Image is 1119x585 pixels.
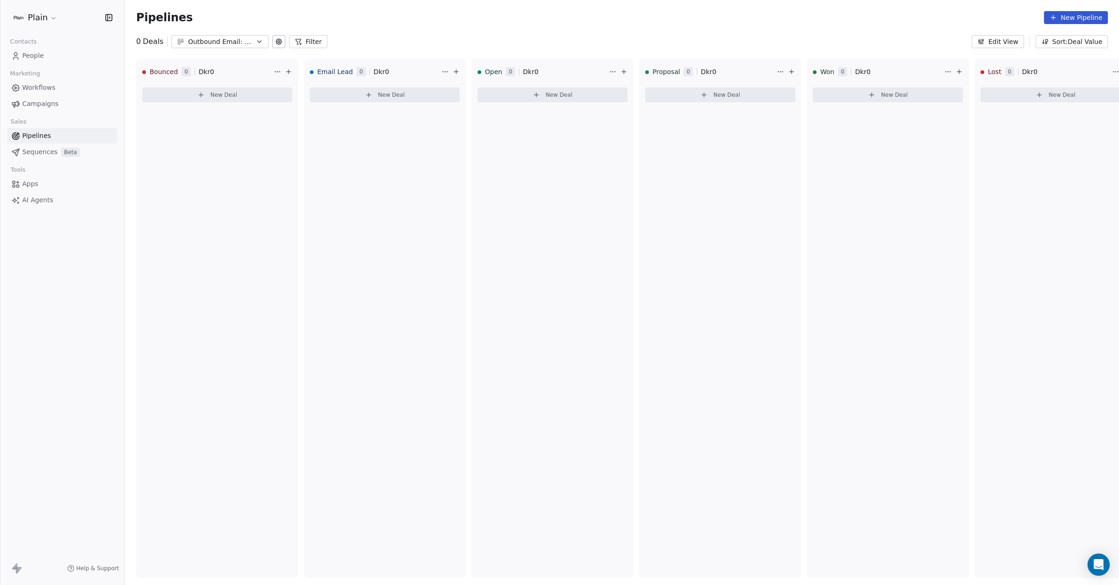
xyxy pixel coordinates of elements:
span: 0 [506,67,515,76]
span: Plain [28,12,48,24]
a: AI Agents [7,193,117,208]
button: New Deal [142,87,292,102]
span: Marketing [6,67,44,81]
span: Dkr 0 [701,67,717,76]
span: Workflows [22,83,56,93]
span: New Deal [546,91,572,99]
span: Dkr 0 [374,67,390,76]
button: New Deal [310,87,460,102]
span: Help & Support [76,565,119,572]
button: Plain [11,10,59,25]
a: SequencesBeta [7,144,117,160]
div: Open0Dkr0 [478,60,607,84]
button: Filter [289,35,327,48]
div: Outbound Email: Enkeltmandsvirksomhed (SDR) [188,37,252,47]
button: New Pipeline [1044,11,1108,24]
button: New Deal [645,87,795,102]
button: New Deal [813,87,963,102]
span: Sales [6,115,31,129]
span: Email Lead [317,67,353,76]
span: New Deal [713,91,740,99]
span: New Deal [1049,91,1075,99]
button: Edit View [972,35,1024,48]
a: Campaigns [7,96,117,112]
img: Plain-Logo-Tile.png [13,12,24,23]
span: AI Agents [22,195,53,205]
div: Proposal0Dkr0 [645,60,775,84]
div: Open Intercom Messenger [1088,554,1110,576]
span: New Deal [881,91,908,99]
span: Open [485,67,502,76]
div: Email Lead0Dkr0 [310,60,440,84]
span: New Deal [210,91,237,99]
span: 0 [182,67,191,76]
span: Won [820,67,834,76]
span: Pipelines [22,131,51,141]
span: Bounced [150,67,178,76]
span: Sequences [22,147,57,157]
span: Contacts [6,35,41,49]
button: Sort: Deal Value [1036,35,1108,48]
button: New Deal [478,87,628,102]
a: Help & Support [67,565,119,572]
div: Bounced0Dkr0 [142,60,272,84]
span: People [22,51,44,61]
span: 0 [357,67,366,76]
span: Dkr 0 [855,67,871,76]
span: Dkr 0 [523,67,539,76]
span: Lost [988,67,1001,76]
span: 0 [684,67,693,76]
span: New Deal [378,91,405,99]
span: 0 [1005,67,1014,76]
span: Dkr 0 [199,67,214,76]
div: Lost0Dkr0 [981,60,1110,84]
span: Campaigns [22,99,58,109]
span: Beta [61,148,80,157]
span: Tools [6,163,29,177]
a: Apps [7,176,117,192]
span: Dkr 0 [1022,67,1038,76]
span: Deals [143,36,163,47]
a: Pipelines [7,128,117,143]
div: 0 [136,36,163,47]
span: Apps [22,179,38,189]
div: Won0Dkr0 [813,60,943,84]
a: People [7,48,117,63]
span: Pipelines [136,11,193,24]
span: Proposal [653,67,680,76]
span: 0 [838,67,847,76]
a: Workflows [7,80,117,95]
